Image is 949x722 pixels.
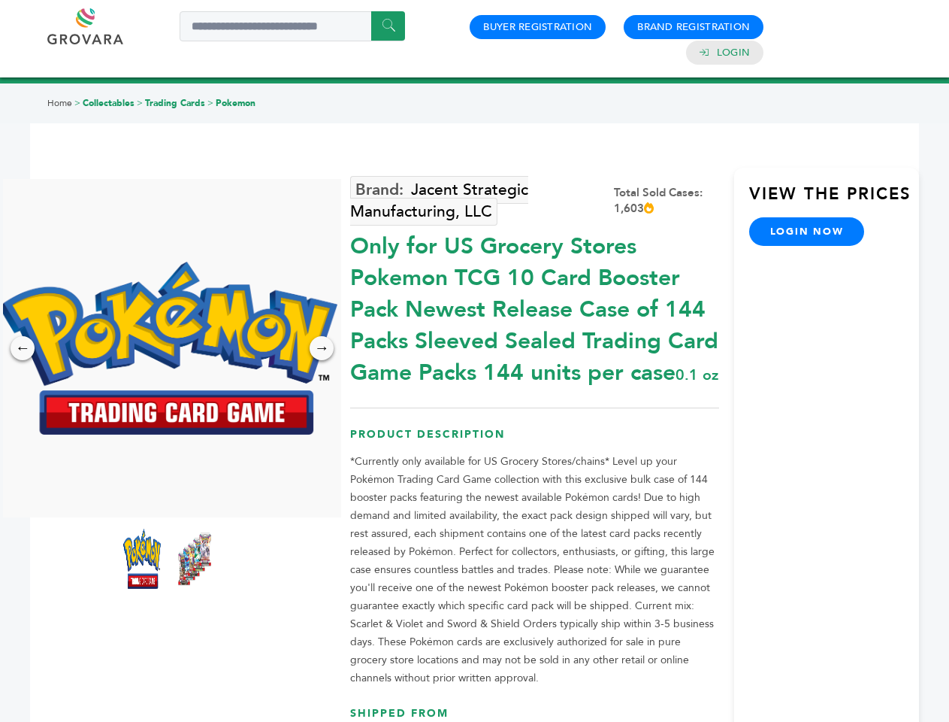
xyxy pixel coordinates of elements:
[176,529,213,589] img: *Only for US Grocery Stores* Pokemon TCG 10 Card Booster Pack – Newest Release (Case of 144 Packs...
[614,185,719,217] div: Total Sold Cases: 1,603
[145,97,205,109] a: Trading Cards
[207,97,213,109] span: >
[675,365,718,385] span: 0.1 oz
[83,97,134,109] a: Collectables
[717,46,750,59] a: Login
[749,183,919,217] h3: View the Prices
[47,97,72,109] a: Home
[350,176,528,226] a: Jacent Strategic Manufacturing, LLC
[483,20,592,34] a: Buyer Registration
[74,97,80,109] span: >
[637,20,750,34] a: Brand Registration
[350,453,719,687] p: *Currently only available for US Grocery Stores/chains* Level up your Pokémon Trading Card Game c...
[350,223,719,389] div: Only for US Grocery Stores Pokemon TCG 10 Card Booster Pack Newest Release Case of 144 Packs Slee...
[137,97,143,109] span: >
[350,427,719,454] h3: Product Description
[180,11,405,41] input: Search a product or brand...
[216,97,255,109] a: Pokemon
[310,336,334,360] div: →
[11,336,35,360] div: ←
[123,529,161,589] img: *Only for US Grocery Stores* Pokemon TCG 10 Card Booster Pack – Newest Release (Case of 144 Packs...
[749,217,865,246] a: login now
